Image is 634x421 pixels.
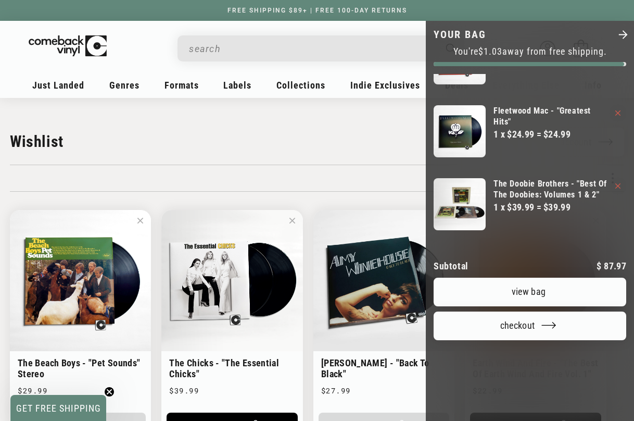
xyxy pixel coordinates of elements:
iframe: PayPal-paypal [434,360,626,388]
div: 1 x $24.99 = $24.99 [493,127,607,141]
h2: Your bag [434,29,486,41]
button: Remove Fleetwood Mac - "Greatest Hits" [615,110,620,116]
a: The Doobie Brothers - "Best Of The Doobies: Volumes 1 & 2" [493,178,607,200]
div: 1 x $39.99 = $39.99 [493,200,607,214]
button: Checkout [434,312,626,340]
div: Your bag [426,21,634,421]
span: GET FREE SHIPPING [16,403,101,414]
div: GET FREE SHIPPINGClose teaser [10,395,106,421]
a: View bag [434,278,626,306]
button: Remove The Doobie Brothers - "Best Of The Doobies: Volumes 1 & 2" [615,183,620,189]
h2: Subtotal [434,262,468,271]
p: 87.97 [597,262,626,271]
span: $1.03 [478,46,502,57]
p: You're away from free shipping. [434,46,626,57]
button: Close teaser [104,387,115,397]
a: Fleetwood Mac - "Greatest Hits" [493,105,607,127]
button: Close [617,29,629,42]
span: $ [597,261,601,271]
